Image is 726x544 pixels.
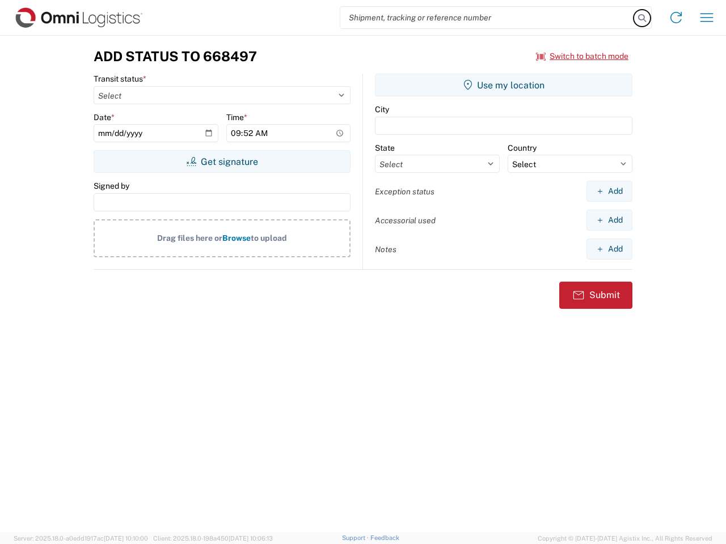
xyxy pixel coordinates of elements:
[340,7,634,28] input: Shipment, tracking or reference number
[157,233,222,243] span: Drag files here or
[14,535,148,542] span: Server: 2025.18.0-a0edd1917ac
[375,74,632,96] button: Use my location
[94,181,129,191] label: Signed by
[94,74,146,84] label: Transit status
[508,143,537,153] label: Country
[586,239,632,260] button: Add
[375,186,434,197] label: Exception status
[375,244,396,254] label: Notes
[251,233,287,243] span: to upload
[229,535,273,542] span: [DATE] 10:06:13
[104,535,148,542] span: [DATE] 10:10:00
[342,534,370,541] a: Support
[375,143,395,153] label: State
[94,112,115,122] label: Date
[559,282,632,309] button: Submit
[226,112,247,122] label: Time
[375,215,436,226] label: Accessorial used
[375,104,389,114] label: City
[586,181,632,202] button: Add
[536,47,628,66] button: Switch to batch mode
[586,210,632,231] button: Add
[370,534,399,541] a: Feedback
[538,533,712,543] span: Copyright © [DATE]-[DATE] Agistix Inc., All Rights Reserved
[153,535,273,542] span: Client: 2025.18.0-198a450
[222,233,251,243] span: Browse
[94,150,351,173] button: Get signature
[94,48,257,65] h3: Add Status to 668497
